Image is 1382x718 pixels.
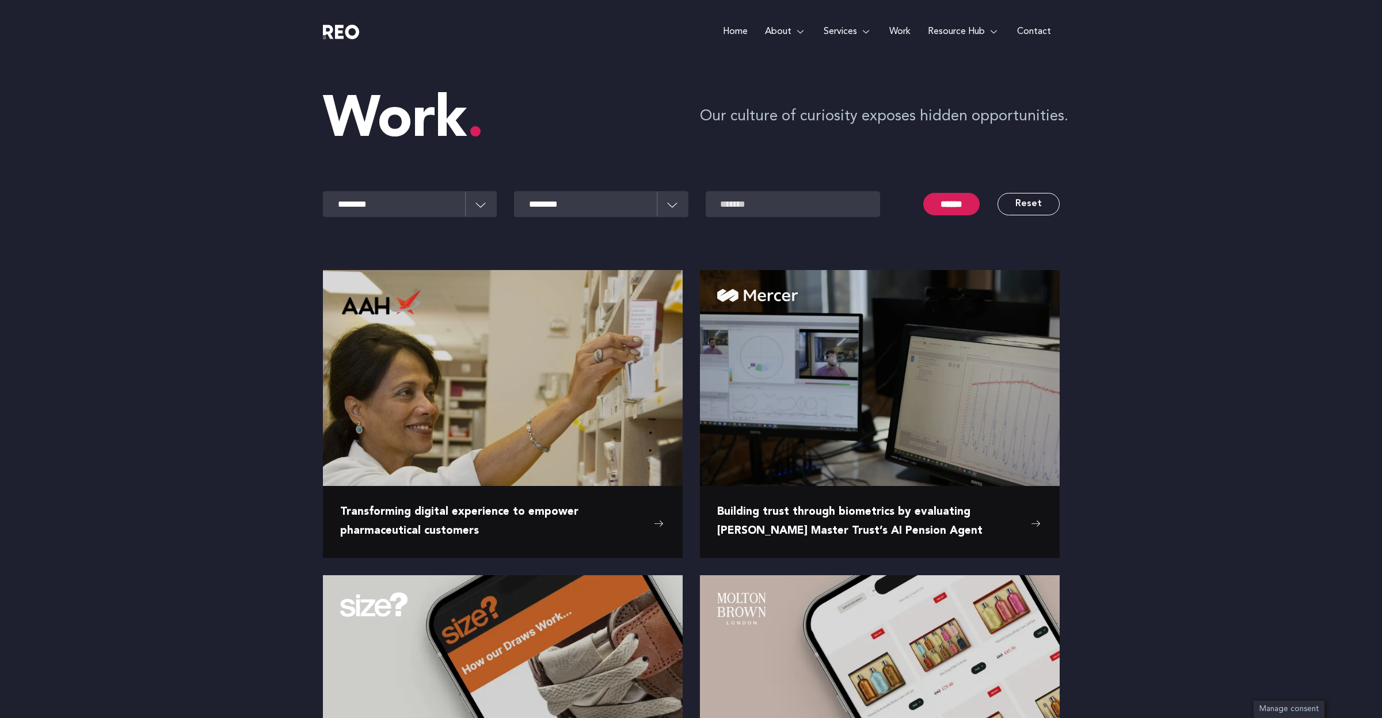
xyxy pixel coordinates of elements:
[1259,705,1319,713] span: Manage consent
[717,503,1042,541] a: Building trust through biometrics by evaluating [PERSON_NAME] Master Trust’s AI Pension Agent
[717,503,1025,541] span: Building trust through biometrics by evaluating [PERSON_NAME] Master Trust’s AI Pension Agent
[998,193,1060,215] a: Reset
[700,105,1068,128] p: Our culture of curiosity exposes hidden opportunities.
[340,503,648,541] span: Transforming digital experience to empower pharmaceutical customers
[340,503,665,541] a: Transforming digital experience to empower pharmaceutical customers
[323,92,484,150] span: Work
